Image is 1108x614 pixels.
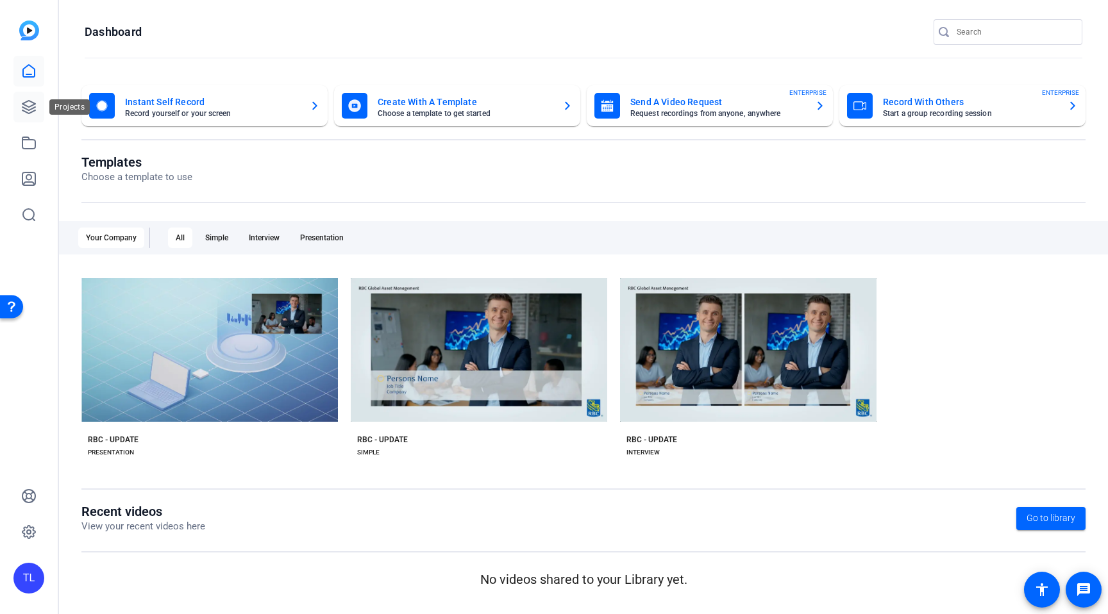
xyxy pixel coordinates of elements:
[378,110,552,117] mat-card-subtitle: Choose a template to get started
[81,154,192,170] h1: Templates
[1034,582,1050,597] mat-icon: accessibility
[81,504,205,519] h1: Recent videos
[197,228,236,248] div: Simple
[81,85,328,126] button: Instant Self RecordRecord yourself or your screen
[1016,507,1086,530] a: Go to library
[81,170,192,185] p: Choose a template to use
[626,435,677,445] div: RBC - UPDATE
[85,24,142,40] h1: Dashboard
[839,85,1086,126] button: Record With OthersStart a group recording sessionENTERPRISE
[357,447,380,458] div: SIMPLE
[1027,511,1075,525] span: Go to library
[630,110,805,117] mat-card-subtitle: Request recordings from anyone, anywhere
[168,228,192,248] div: All
[81,519,205,534] p: View your recent videos here
[125,94,299,110] mat-card-title: Instant Self Record
[1076,582,1091,597] mat-icon: message
[883,94,1057,110] mat-card-title: Record With Others
[88,435,138,445] div: RBC - UPDATE
[81,570,1086,589] p: No videos shared to your Library yet.
[957,24,1072,40] input: Search
[789,88,827,97] span: ENTERPRISE
[292,228,351,248] div: Presentation
[88,447,134,458] div: PRESENTATION
[883,110,1057,117] mat-card-subtitle: Start a group recording session
[241,228,287,248] div: Interview
[334,85,580,126] button: Create With A TemplateChoose a template to get started
[587,85,833,126] button: Send A Video RequestRequest recordings from anyone, anywhereENTERPRISE
[19,21,39,40] img: blue-gradient.svg
[49,99,90,115] div: Projects
[78,228,144,248] div: Your Company
[378,94,552,110] mat-card-title: Create With A Template
[1042,88,1079,97] span: ENTERPRISE
[13,563,44,593] div: TL
[626,447,660,458] div: INTERVIEW
[630,94,805,110] mat-card-title: Send A Video Request
[357,435,408,445] div: RBC - UPDATE
[125,110,299,117] mat-card-subtitle: Record yourself or your screen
